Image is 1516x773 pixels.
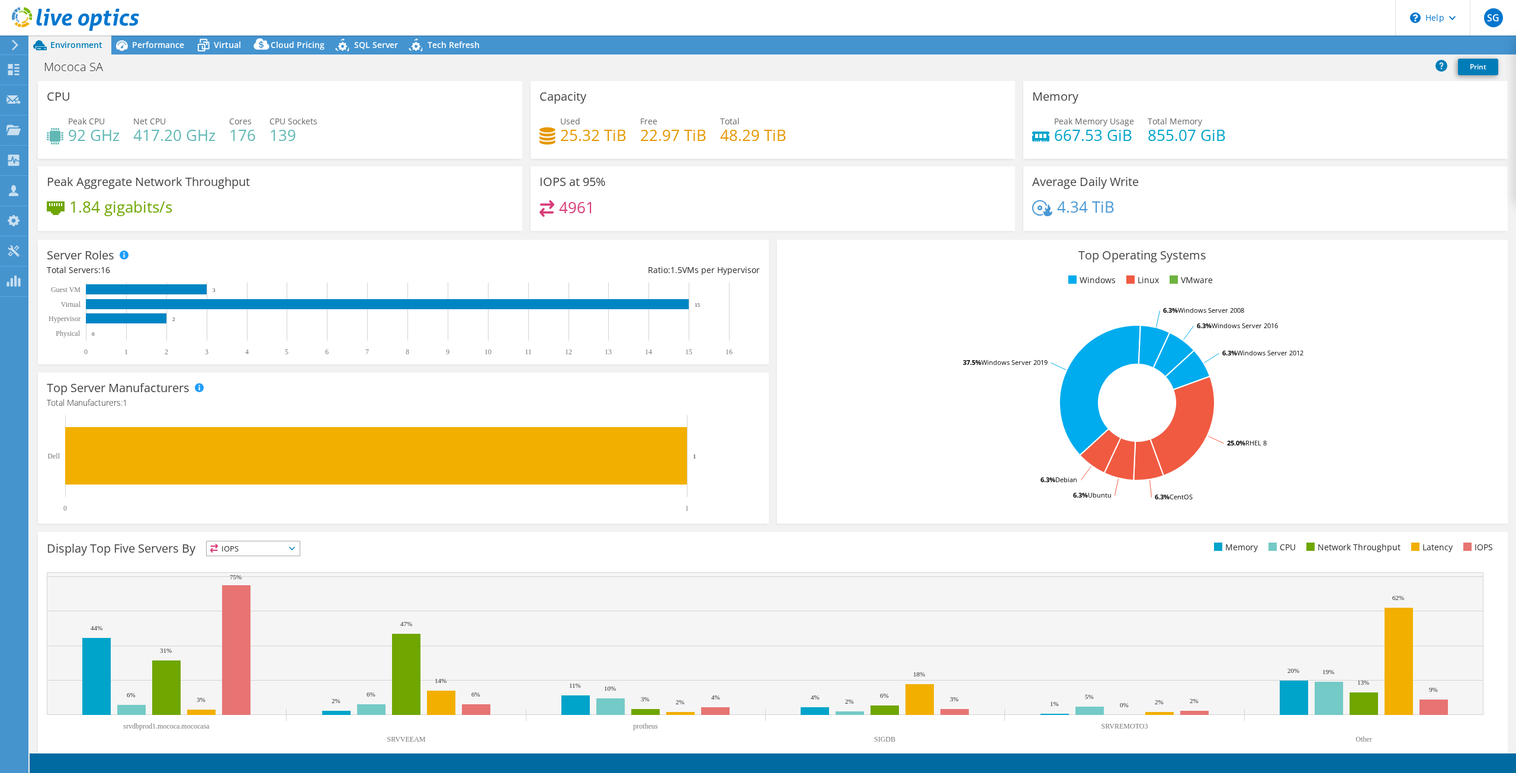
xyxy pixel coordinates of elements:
text: 3% [641,695,650,703]
h3: Average Daily Write [1032,175,1139,188]
text: 3 [205,348,208,356]
tspan: Windows Server 2019 [981,358,1048,367]
h4: 22.97 TiB [640,129,706,142]
li: Memory [1211,541,1258,554]
span: IOPS [207,541,300,556]
span: Peak Memory Usage [1054,116,1134,127]
tspan: 6.3% [1155,492,1170,501]
li: CPU [1266,541,1296,554]
text: 1% [1050,700,1059,707]
text: 15 [695,302,701,308]
text: 2% [332,697,341,704]
text: 2 [172,316,175,322]
span: Free [640,116,657,127]
text: 4 [245,348,249,356]
span: 1 [123,397,127,408]
text: 0 [92,331,95,337]
text: 13 [605,348,612,356]
li: IOPS [1460,541,1493,554]
text: SRVVEEAM [387,735,425,743]
tspan: 6.3% [1073,490,1088,499]
tspan: Ubuntu [1088,490,1112,499]
text: 2% [676,698,685,705]
span: Tech Refresh [428,39,480,50]
text: 5 [285,348,288,356]
text: 6% [367,691,375,698]
h3: Memory [1032,90,1078,103]
tspan: Windows Server 2012 [1237,348,1303,357]
text: Physical [56,329,80,338]
text: 1 [693,453,696,460]
text: Hypervisor [49,315,81,323]
li: Network Throughput [1303,541,1401,554]
li: Windows [1065,274,1116,287]
div: Total Servers: [47,264,403,277]
tspan: CentOS [1170,492,1193,501]
span: Total Memory [1148,116,1202,127]
text: 3% [197,696,205,703]
span: SQL Server [354,39,398,50]
text: 2 [165,348,168,356]
text: Dell [47,452,60,460]
text: 18% [913,671,925,678]
h4: 417.20 GHz [133,129,216,142]
text: 0 [84,348,88,356]
text: 3 [213,287,216,293]
text: 4% [711,694,720,701]
h4: 4961 [559,201,595,214]
tspan: RHEL 8 [1245,438,1267,447]
span: 1.5 [670,264,682,275]
h3: IOPS at 95% [539,175,606,188]
text: 16 [725,348,733,356]
text: 62% [1392,594,1404,601]
tspan: 6.3% [1163,306,1178,315]
text: 0 [63,504,67,512]
h4: 92 GHz [68,129,120,142]
h4: 4.34 TiB [1057,200,1114,213]
h3: CPU [47,90,70,103]
text: 19% [1322,668,1334,675]
tspan: 37.5% [963,358,981,367]
h3: Capacity [539,90,586,103]
li: Latency [1408,541,1453,554]
span: Environment [50,39,102,50]
span: Virtual [214,39,241,50]
text: 75% [230,573,242,580]
text: Guest VM [51,286,81,294]
span: Cores [229,116,252,127]
text: srvdbprod1.mococa.mococasa [123,722,210,730]
tspan: Windows Server 2016 [1212,321,1278,330]
svg: \n [1410,12,1421,23]
text: 13% [1357,679,1369,686]
h3: Server Roles [47,249,114,262]
h3: Peak Aggregate Network Throughput [47,175,250,188]
tspan: 25.0% [1227,438,1245,447]
text: 0% [1120,701,1129,708]
h4: 48.29 TiB [720,129,786,142]
text: 2% [1155,698,1164,705]
span: SG [1484,8,1503,27]
h4: 139 [269,129,317,142]
text: 4% [811,694,820,701]
h4: 667.53 GiB [1054,129,1134,142]
text: 31% [160,647,172,654]
text: 10% [604,685,616,692]
text: 3% [950,695,959,703]
span: Used [560,116,580,127]
text: 11 [525,348,532,356]
tspan: 6.3% [1197,321,1212,330]
h3: Top Operating Systems [786,249,1499,262]
span: Performance [132,39,184,50]
text: 20% [1287,667,1299,674]
span: Cloud Pricing [271,39,325,50]
text: 47% [400,620,412,627]
h4: 25.32 TiB [560,129,627,142]
tspan: 6.3% [1040,475,1055,484]
span: 16 [101,264,110,275]
text: 15 [685,348,692,356]
span: Total [720,116,740,127]
h4: 1.84 gigabits/s [69,200,172,213]
text: Other [1356,735,1372,743]
text: 8 [406,348,409,356]
a: Print [1458,59,1498,75]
